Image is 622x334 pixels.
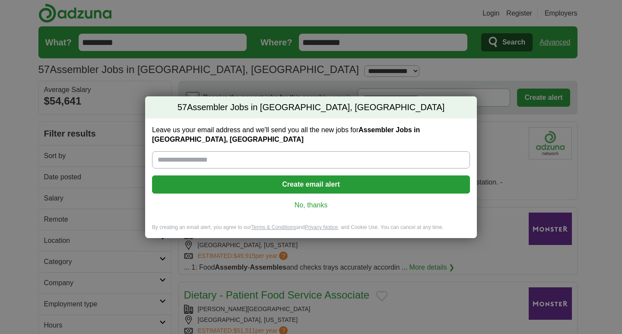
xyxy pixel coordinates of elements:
[159,200,463,210] a: No, thanks
[145,224,477,238] div: By creating an email alert, you agree to our and , and Cookie Use. You can cancel at any time.
[145,96,477,119] h2: Assembler Jobs in [GEOGRAPHIC_DATA], [GEOGRAPHIC_DATA]
[152,125,470,144] label: Leave us your email address and we'll send you all the new jobs for
[152,175,470,194] button: Create email alert
[305,224,338,230] a: Privacy Notice
[251,224,296,230] a: Terms & Conditions
[178,102,187,114] span: 57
